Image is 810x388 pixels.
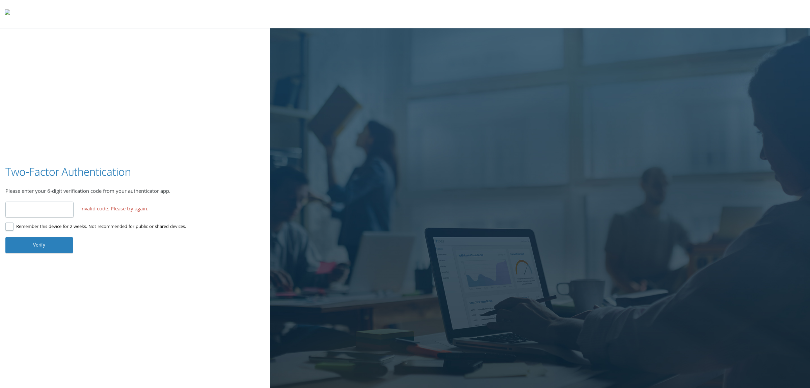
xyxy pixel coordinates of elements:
h3: Two-Factor Authentication [5,164,131,180]
img: todyl-logo-dark.svg [5,7,10,21]
span: Invalid code. Please try again. [80,205,148,214]
div: Please enter your 6-digit verification code from your authenticator app. [5,188,265,197]
label: Remember this device for 2 weeks. Not recommended for public or shared devices. [5,223,186,231]
button: Verify [5,237,73,253]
